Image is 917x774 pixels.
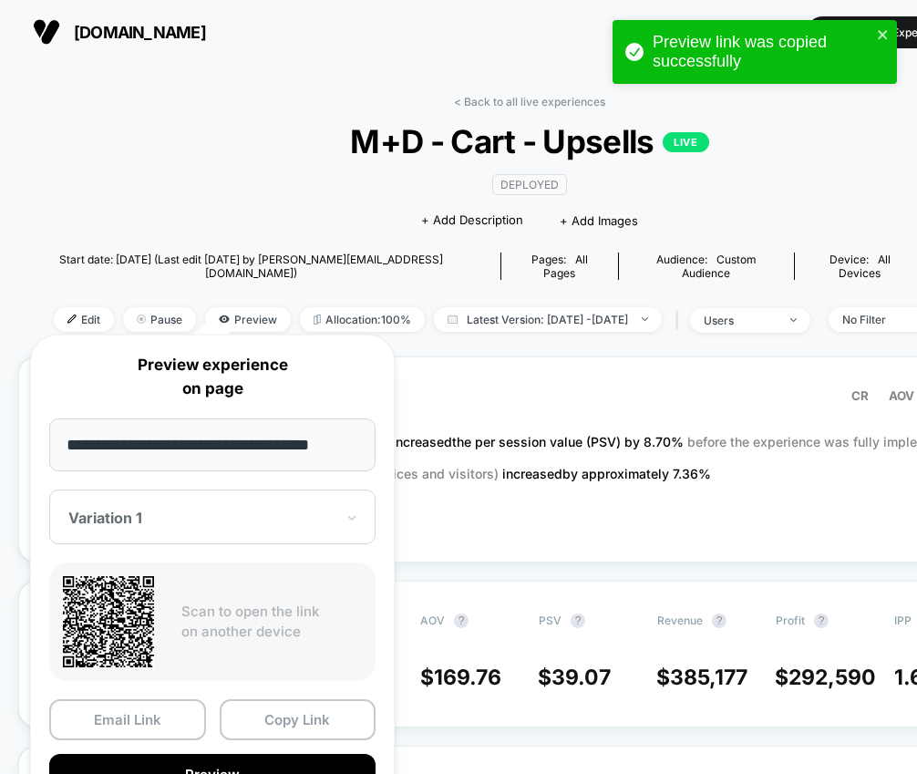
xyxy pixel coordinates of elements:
[671,307,690,334] span: |
[560,213,638,228] span: + Add Images
[657,614,703,627] span: Revenue
[18,253,485,280] span: Start date: [DATE] (Last edit [DATE] by [PERSON_NAME][EMAIL_ADDRESS][DOMAIN_NAME])
[300,307,425,332] span: Allocation: 100%
[851,388,869,403] span: CR
[790,318,797,322] img: end
[33,18,60,46] img: Visually logo
[670,665,747,690] span: 385,177
[642,317,648,321] img: end
[137,315,146,324] img: end
[539,614,562,627] span: PSV
[287,434,687,449] span: the new variation increased the per session value (PSV) by 8.70 %
[776,614,805,627] span: Profit
[49,699,206,740] button: Email Link
[420,614,445,627] span: AOV
[551,665,611,690] span: 39.07
[205,307,291,332] span: Preview
[67,315,77,324] img: edit
[653,33,871,71] div: Preview link was copied successfully
[894,614,912,627] span: IPP
[538,665,611,690] span: $
[814,614,829,628] button: ?
[633,253,780,280] div: Audience:
[663,132,708,152] p: LIVE
[123,307,196,332] span: Pause
[434,307,662,332] span: Latest Version: [DATE] - [DATE]
[712,614,726,628] button: ?
[502,466,711,481] span: increased by approximately 7.36 %
[571,614,585,628] button: ?
[220,699,376,740] button: Copy Link
[682,253,757,280] span: Custom Audience
[49,354,376,400] p: Preview experience on page
[454,95,605,108] a: < Back to all live experiences
[448,315,458,324] img: calendar
[421,212,523,230] span: + Add Description
[543,253,588,280] span: all pages
[842,313,915,326] div: No Filter
[775,665,876,690] span: $
[54,307,114,332] span: Edit
[788,665,876,690] span: 292,590
[314,315,321,325] img: rebalance
[492,174,567,195] span: Deployed
[889,388,914,403] span: AOV
[454,614,469,628] button: ?
[839,253,891,280] span: all devices
[181,602,362,643] p: Scan to open the link on another device
[656,665,747,690] span: $
[74,23,206,42] span: [DOMAIN_NAME]
[27,17,211,46] button: [DOMAIN_NAME]
[877,27,890,45] button: close
[434,665,501,690] span: 169.76
[846,387,874,404] button: CR
[515,253,604,280] div: Pages:
[420,665,501,690] span: $
[704,314,777,327] div: users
